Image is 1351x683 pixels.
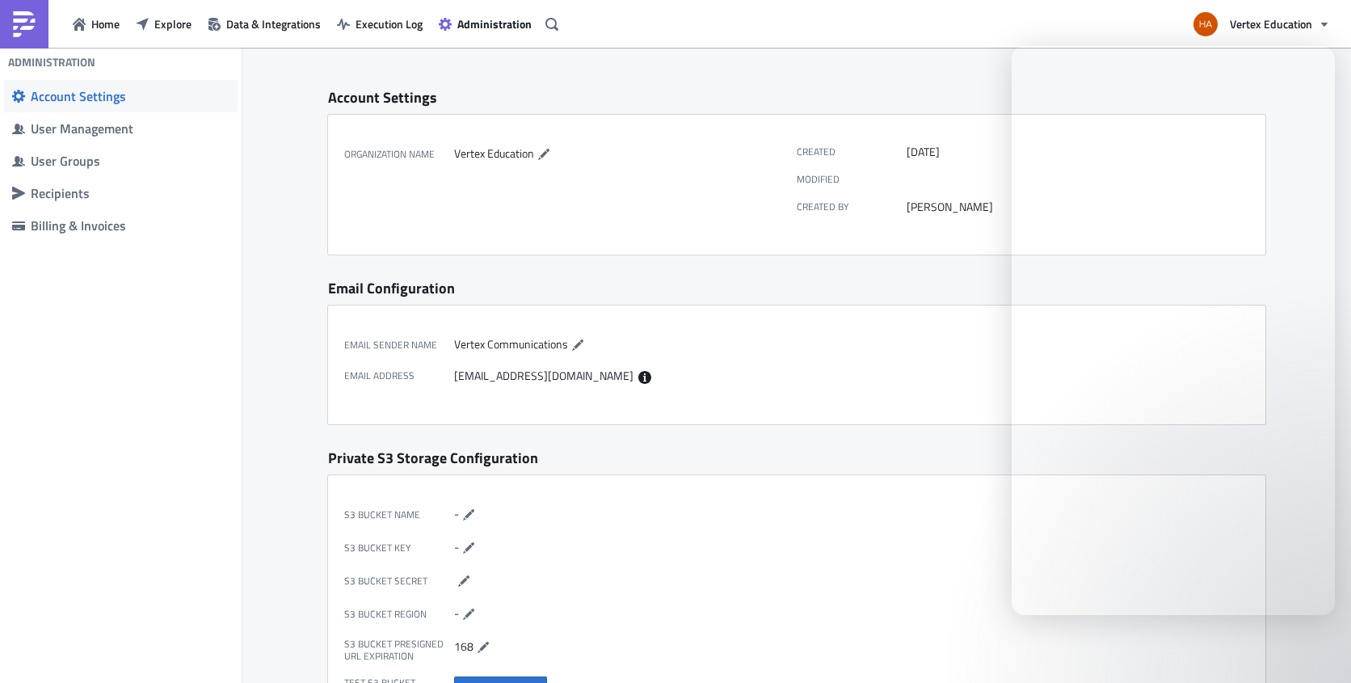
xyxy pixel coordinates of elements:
button: Explore [128,11,200,36]
div: User Groups [31,153,229,169]
span: Vertex Education [1230,15,1312,32]
div: Billing & Invoices [31,217,229,234]
div: User Management [31,120,229,137]
span: Administration [457,15,532,32]
button: Home [65,11,128,36]
label: S3 Bucket Presigned URL expiration [344,638,454,663]
div: Private S3 Storage Configuration [328,449,1265,467]
button: Data & Integrations [200,11,329,36]
img: Avatar [1192,11,1219,38]
div: Recipients [31,185,229,201]
button: Administration [431,11,540,36]
span: Home [91,15,120,32]
span: Vertex Education [454,145,534,162]
div: [PERSON_NAME] [907,200,1241,214]
iframe: Intercom live chat [1296,628,1335,667]
div: Account Settings [328,88,1265,107]
label: Email Sender Name [344,335,454,355]
button: Execution Log [329,11,431,36]
span: 168 [454,637,473,654]
div: [EMAIL_ADDRESS][DOMAIN_NAME] [454,369,789,384]
span: Explore [154,15,191,32]
h4: Administration [8,55,95,70]
iframe: Intercom live chat [1012,46,1335,615]
label: S3 Bucket Region [344,605,454,624]
button: Vertex Education [1184,6,1339,42]
label: S3 Bucket Key [344,538,454,558]
label: Created [797,145,907,159]
label: S3 Bucket Secret [344,571,454,591]
label: Organization Name [344,145,454,164]
img: PushMetrics [11,11,37,37]
span: - [454,604,459,621]
span: Data & Integrations [226,15,321,32]
label: Email Address [344,369,454,384]
div: Email Configuration [328,279,1265,297]
label: Created by [797,200,907,214]
div: Account Settings [31,88,229,104]
label: S3 Bucket Name [344,505,454,525]
span: - [454,504,459,521]
time: 2023-08-28T10:17:00Z [907,145,940,159]
span: Execution Log [356,15,423,32]
span: Vertex Communications [454,335,568,352]
span: - [454,538,459,554]
label: Modified [797,173,907,185]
